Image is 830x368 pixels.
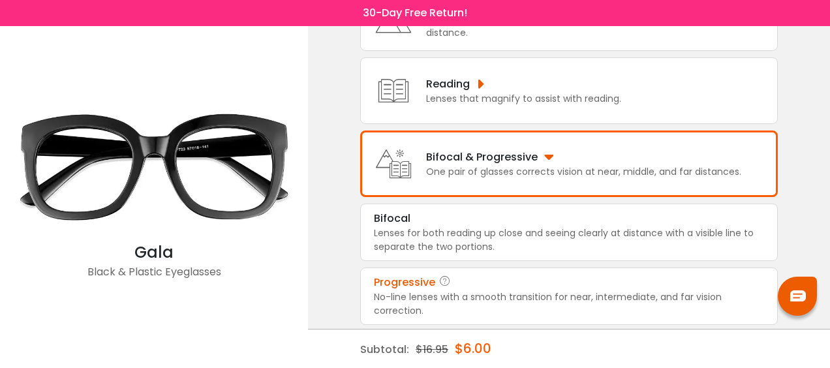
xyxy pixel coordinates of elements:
div: Progressive [374,275,435,290]
img: Black Gala - Plastic Eyeglasses [7,93,301,241]
div: $6.00 [455,330,491,367]
div: Bifocal & Progressive [426,149,741,165]
div: One pair of glasses corrects vision at near, middle, and far distances. [426,165,741,179]
img: chat [790,290,806,301]
div: Gala [7,241,301,264]
div: Bifocal [374,211,410,226]
div: No-line lenses with a smooth transition for near, intermediate, and far vision correction. [374,290,764,318]
div: Black & Plastic Eyeglasses [7,264,301,290]
i: Progressive [438,275,452,290]
div: Lenses for both reading up close and seeing clearly at distance with a visible line to separate t... [374,226,764,254]
div: Lenses that magnify to assist with reading. [426,92,621,106]
div: Reading [426,76,621,92]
